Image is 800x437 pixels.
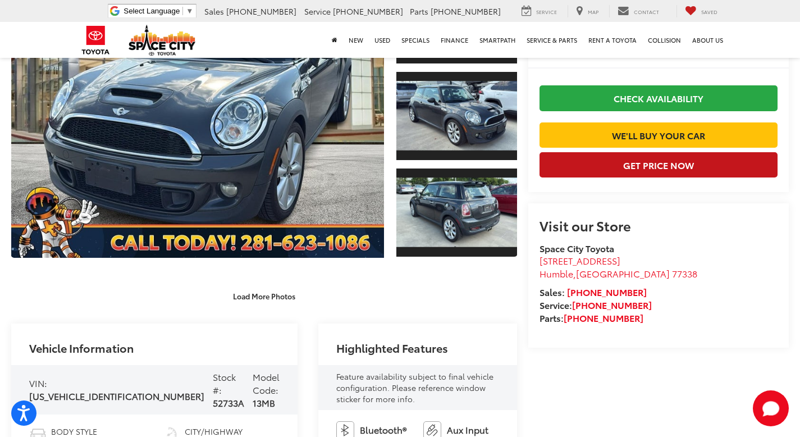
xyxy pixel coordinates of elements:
[576,267,670,280] span: [GEOGRAPHIC_DATA]
[568,5,607,17] a: Map
[540,298,652,311] strong: Service:
[226,6,296,17] span: [PHONE_NUMBER]
[360,424,406,436] span: Bluetooth®
[124,7,193,15] a: Select Language​
[395,81,518,151] img: 2013 MINI Hardtop 2 Door Cooper S
[204,6,224,17] span: Sales
[540,285,565,298] span: Sales:
[540,267,573,280] span: Humble
[583,22,642,58] a: Rent a Toyota
[124,7,180,15] span: Select Language
[536,8,557,15] span: Service
[567,285,647,298] a: [PHONE_NUMBER]
[540,85,778,111] a: Check Availability
[51,426,110,437] span: Body Style
[29,342,134,354] h2: Vehicle Information
[588,8,598,15] span: Map
[396,71,517,161] a: Expand Photo 2
[29,376,47,389] span: VIN:
[540,254,697,280] a: [STREET_ADDRESS] Humble,[GEOGRAPHIC_DATA] 77338
[753,390,789,426] button: Toggle Chat Window
[642,22,687,58] a: Collision
[672,267,697,280] span: 77338
[540,122,778,148] a: We'll Buy Your Car
[447,424,488,436] span: Aux Input
[182,7,183,15] span: ​
[431,6,501,17] span: [PHONE_NUMBER]
[213,370,236,396] span: Stock #:
[540,218,778,233] h2: Visit our Store
[29,389,204,402] span: [US_VEHICLE_IDENTIFICATION_NUMBER]
[75,22,117,58] img: Toyota
[129,25,196,56] img: Space City Toyota
[676,5,726,17] a: My Saved Vehicles
[185,426,243,437] span: City/Highway
[369,22,396,58] a: Used
[540,267,697,280] span: ,
[474,22,521,58] a: SmartPath
[410,6,428,17] span: Parts
[564,311,643,324] a: [PHONE_NUMBER]
[395,178,518,247] img: 2013 MINI Hardtop 2 Door Cooper S
[336,342,448,354] h2: Highlighted Features
[186,7,193,15] span: ▼
[213,396,244,409] span: 52733A
[304,6,331,17] span: Service
[540,242,614,254] strong: Space City Toyota
[540,152,778,177] button: Get Price Now
[253,396,275,409] span: 13MB
[521,22,583,58] a: Service & Parts
[753,390,789,426] svg: Start Chat
[225,286,303,306] button: Load More Photos
[634,8,659,15] span: Contact
[609,5,668,17] a: Contact
[336,371,493,404] span: Feature availability subject to final vehicle configuration. Please reference window sticker for ...
[687,22,729,58] a: About Us
[253,370,280,396] span: Model Code:
[701,8,717,15] span: Saved
[396,22,435,58] a: Specials
[540,254,620,267] span: [STREET_ADDRESS]
[326,22,343,58] a: Home
[572,298,652,311] a: [PHONE_NUMBER]
[513,5,565,17] a: Service
[333,6,403,17] span: [PHONE_NUMBER]
[435,22,474,58] a: Finance
[540,311,643,324] strong: Parts:
[343,22,369,58] a: New
[396,167,517,258] a: Expand Photo 3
